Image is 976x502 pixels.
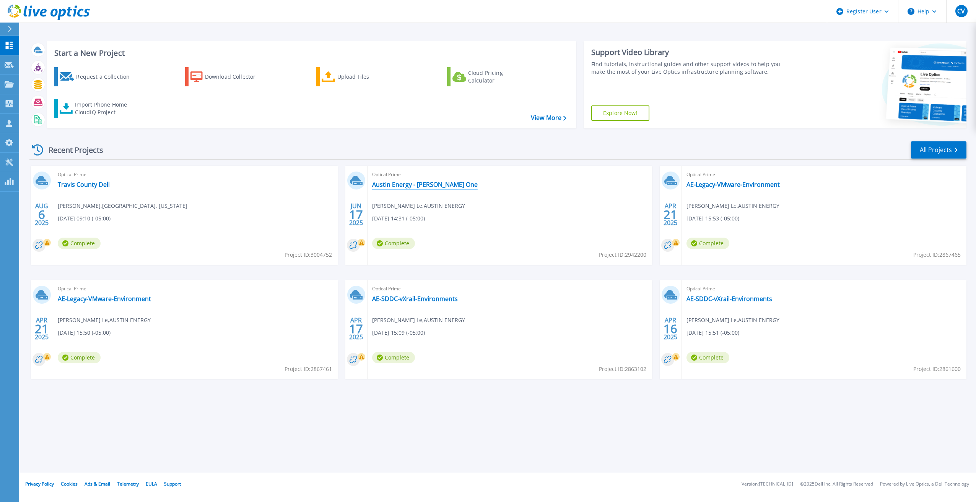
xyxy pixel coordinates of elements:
[686,352,729,363] span: Complete
[34,201,49,228] div: AUG 2025
[76,69,137,84] div: Request a Collection
[913,365,961,373] span: Project ID: 2861600
[164,481,181,487] a: Support
[686,285,962,293] span: Optical Prime
[146,481,157,487] a: EULA
[372,202,465,210] span: [PERSON_NAME] Le , AUSTIN ENERGY
[913,251,961,259] span: Project ID: 2867465
[58,202,187,210] span: [PERSON_NAME] , [GEOGRAPHIC_DATA], [US_STATE]
[686,295,772,303] a: AE-SDDC-vXrail-Environments
[599,251,646,259] span: Project ID: 2942200
[117,481,139,487] a: Telemetry
[957,8,965,14] span: CV
[58,329,111,337] span: [DATE] 15:50 (-05:00)
[664,211,677,218] span: 21
[531,114,566,121] a: View More
[663,201,678,228] div: APR 2025
[591,47,789,57] div: Support Video Library
[800,482,873,487] li: © 2025 Dell Inc. All Rights Reserved
[75,101,135,116] div: Import Phone Home CloudIQ Project
[58,238,101,249] span: Complete
[686,238,729,249] span: Complete
[85,481,110,487] a: Ads & Email
[663,315,678,343] div: APR 2025
[372,214,425,223] span: [DATE] 14:31 (-05:00)
[185,67,270,86] a: Download Collector
[686,181,780,188] a: AE-Legacy-VMware-Environment
[686,170,962,179] span: Optical Prime
[337,69,399,84] div: Upload Files
[349,211,363,218] span: 17
[349,325,363,332] span: 17
[591,105,649,121] a: Explore Now!
[686,202,779,210] span: [PERSON_NAME] Le , AUSTIN ENERGY
[316,67,402,86] a: Upload Files
[372,316,465,324] span: [PERSON_NAME] Le , AUSTIN ENERGY
[58,214,111,223] span: [DATE] 09:10 (-05:00)
[599,365,646,373] span: Project ID: 2863102
[29,141,114,159] div: Recent Projects
[25,481,54,487] a: Privacy Policy
[664,325,677,332] span: 16
[468,69,529,84] div: Cloud Pricing Calculator
[58,316,151,324] span: [PERSON_NAME] Le , AUSTIN ENERGY
[372,238,415,249] span: Complete
[34,315,49,343] div: APR 2025
[742,482,793,487] li: Version: [TECHNICAL_ID]
[686,214,739,223] span: [DATE] 15:53 (-05:00)
[54,49,566,57] h3: Start a New Project
[372,352,415,363] span: Complete
[58,295,151,303] a: AE-Legacy-VMware-Environment
[349,315,363,343] div: APR 2025
[58,285,333,293] span: Optical Prime
[686,329,739,337] span: [DATE] 15:51 (-05:00)
[35,325,49,332] span: 21
[285,251,332,259] span: Project ID: 3004752
[372,181,478,188] a: Austin Energy - [PERSON_NAME] One
[58,170,333,179] span: Optical Prime
[447,67,532,86] a: Cloud Pricing Calculator
[686,316,779,324] span: [PERSON_NAME] Le , AUSTIN ENERGY
[372,170,647,179] span: Optical Prime
[880,482,969,487] li: Powered by Live Optics, a Dell Technology
[911,141,966,159] a: All Projects
[205,69,266,84] div: Download Collector
[372,285,647,293] span: Optical Prime
[372,295,458,303] a: AE-SDDC-vXrail-Environments
[285,365,332,373] span: Project ID: 2867461
[61,481,78,487] a: Cookies
[349,201,363,228] div: JUN 2025
[38,211,45,218] span: 6
[591,60,789,76] div: Find tutorials, instructional guides and other support videos to help you make the most of your L...
[54,67,140,86] a: Request a Collection
[372,329,425,337] span: [DATE] 15:09 (-05:00)
[58,352,101,363] span: Complete
[58,181,110,188] a: Travis County Dell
